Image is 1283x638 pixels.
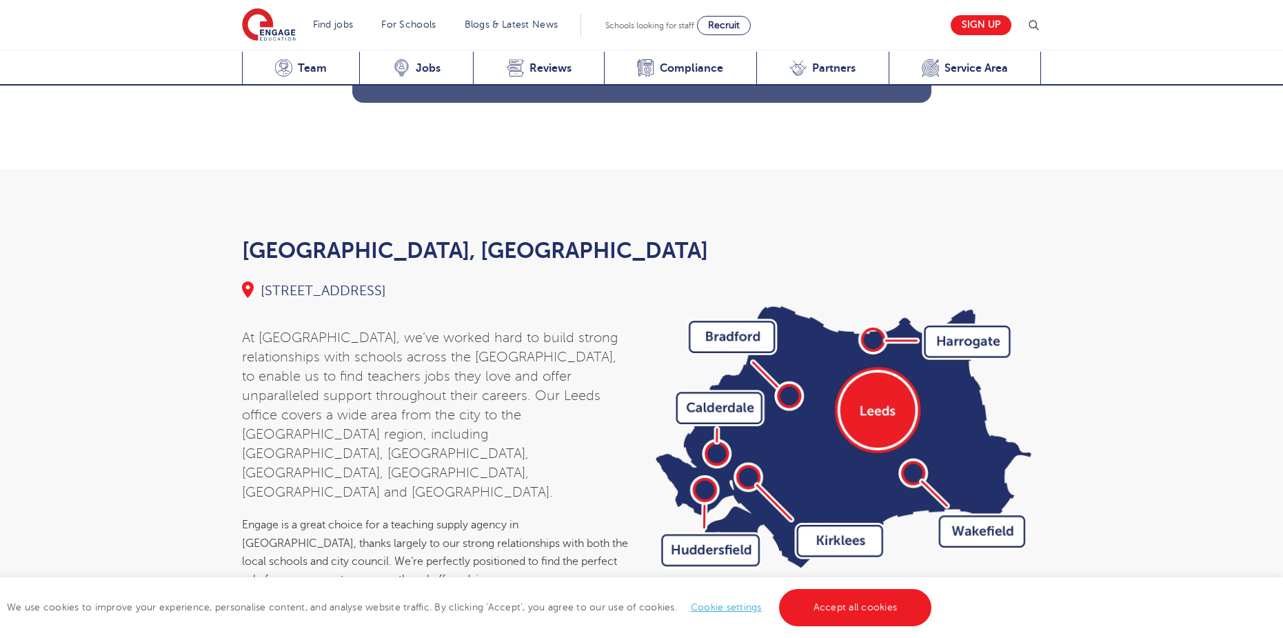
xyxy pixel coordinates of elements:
[416,61,441,75] span: Jobs
[242,330,618,500] span: At [GEOGRAPHIC_DATA], we’ve worked hard to build strong relationships with schools across the [GE...
[381,19,436,30] a: For Schools
[604,52,756,86] a: Compliance
[465,19,558,30] a: Blogs & Latest News
[812,61,856,75] span: Partners
[660,61,723,75] span: Compliance
[313,19,354,30] a: Find jobs
[298,61,327,75] span: Team
[529,61,572,75] span: Reviews
[473,52,604,86] a: Reviews
[242,52,360,86] a: Team
[889,52,1042,86] a: Service Area
[242,237,1042,264] h3: [GEOGRAPHIC_DATA], [GEOGRAPHIC_DATA]
[242,8,296,43] img: Engage Education
[242,281,1042,301] div: [STREET_ADDRESS]
[779,589,932,626] a: Accept all cookies
[691,602,762,612] a: Cookie settings
[756,52,889,86] a: Partners
[697,16,751,35] a: Recruit
[359,52,473,86] a: Jobs
[708,20,740,30] span: Recruit
[944,61,1008,75] span: Service Area
[605,21,694,30] span: Schools looking for staff
[242,519,628,586] span: Engage is a great choice for a teaching supply agency in [GEOGRAPHIC_DATA], thanks largely to our...
[951,15,1011,35] a: Sign up
[7,602,935,612] span: We use cookies to improve your experience, personalise content, and analyse website traffic. By c...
